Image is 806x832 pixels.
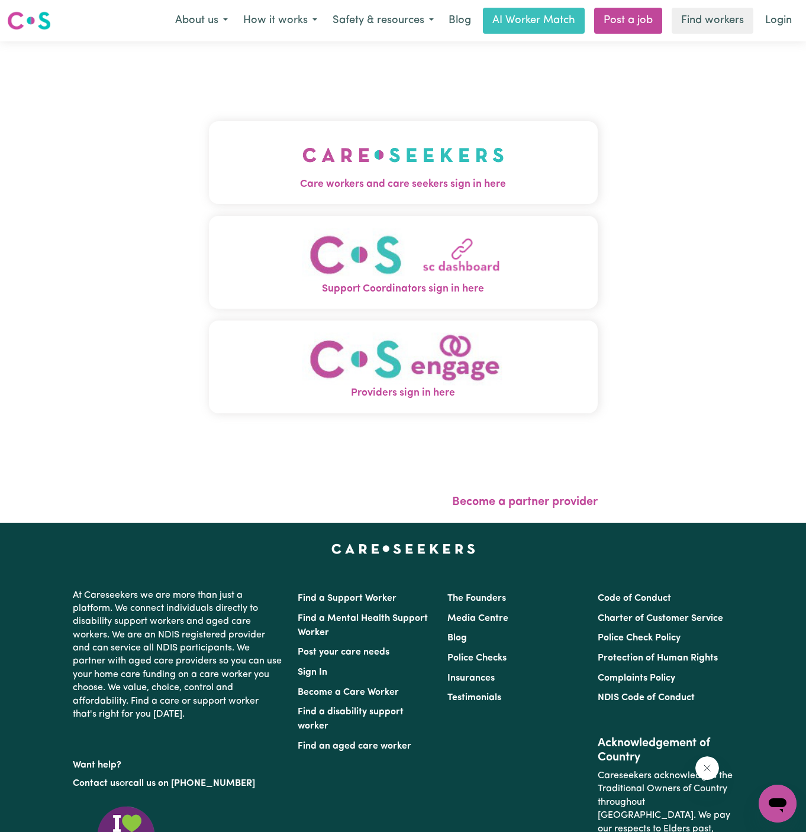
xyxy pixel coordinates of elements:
[298,707,404,731] a: Find a disability support worker
[298,594,396,603] a: Find a Support Worker
[73,584,283,726] p: At Careseekers we are more than just a platform. We connect individuals directly to disability su...
[209,216,598,309] button: Support Coordinators sign in here
[298,668,327,677] a: Sign In
[73,754,283,772] p: Want help?
[447,653,507,663] a: Police Checks
[7,7,51,34] a: Careseekers logo
[331,544,475,553] a: Careseekers home page
[128,779,255,788] a: call us on [PHONE_NUMBER]
[483,8,585,34] a: AI Worker Match
[7,8,72,18] span: Need any help?
[209,386,598,401] span: Providers sign in here
[598,736,733,765] h2: Acknowledgement of Country
[447,614,508,623] a: Media Centre
[447,633,467,643] a: Blog
[236,8,325,33] button: How it works
[298,688,399,697] a: Become a Care Worker
[441,8,478,34] a: Blog
[7,10,51,31] img: Careseekers logo
[695,756,719,780] iframe: Close message
[672,8,753,34] a: Find workers
[298,648,389,657] a: Post your care needs
[209,321,598,413] button: Providers sign in here
[325,8,441,33] button: Safety & resources
[594,8,662,34] a: Post a job
[209,177,598,192] span: Care workers and care seekers sign in here
[598,693,695,702] a: NDIS Code of Conduct
[447,594,506,603] a: The Founders
[452,496,598,508] a: Become a partner provider
[167,8,236,33] button: About us
[598,633,681,643] a: Police Check Policy
[298,742,411,751] a: Find an aged care worker
[598,674,675,683] a: Complaints Policy
[447,693,501,702] a: Testimonials
[209,281,598,297] span: Support Coordinators sign in here
[209,121,598,204] button: Care workers and care seekers sign in here
[73,779,120,788] a: Contact us
[298,614,428,637] a: Find a Mental Health Support Worker
[759,785,797,823] iframe: Button to launch messaging window
[447,674,495,683] a: Insurances
[598,614,723,623] a: Charter of Customer Service
[598,594,671,603] a: Code of Conduct
[73,772,283,795] p: or
[598,653,718,663] a: Protection of Human Rights
[758,8,799,34] a: Login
